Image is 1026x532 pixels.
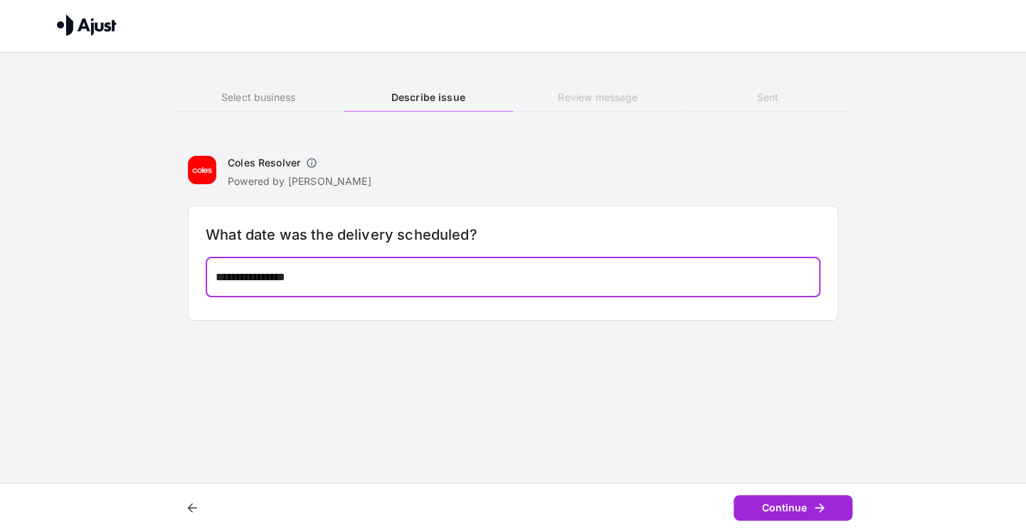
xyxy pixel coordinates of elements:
img: Ajust [57,14,117,36]
h6: Review message [513,90,682,105]
img: Coles [188,156,216,184]
button: Continue [734,495,852,521]
h6: Coles Resolver [228,156,300,170]
p: Powered by [PERSON_NAME] [228,174,371,188]
h6: Select business [174,90,343,105]
h6: What date was the delivery scheduled? [206,223,820,246]
h6: Describe issue [344,90,513,105]
h6: Sent [683,90,852,105]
